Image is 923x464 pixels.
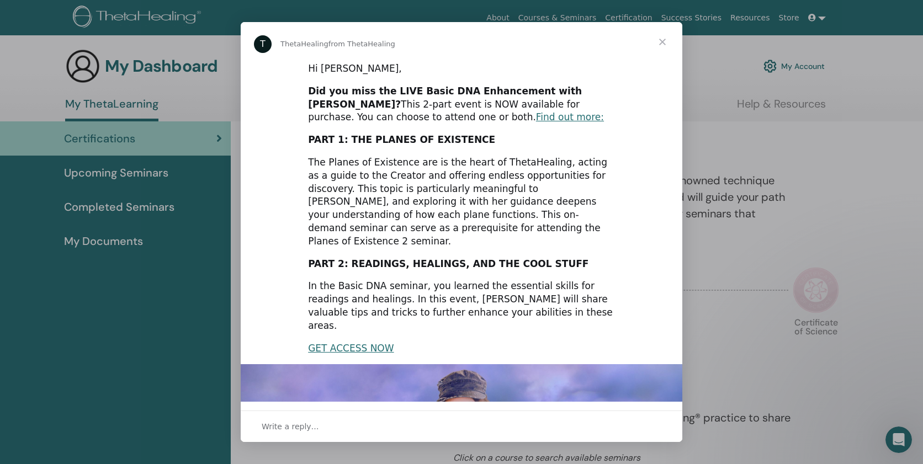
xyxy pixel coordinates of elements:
[241,410,682,442] div: Open conversation and reply
[308,134,495,145] b: PART 1: THE PLANES OF EXISTENCE
[536,111,604,122] a: Find out more:
[254,35,272,53] div: Profile image for ThetaHealing
[308,156,615,248] div: The Planes of Existence are is the heart of ThetaHealing, acting as a guide to the Creator and of...
[308,280,615,332] div: In the Basic DNA seminar, you learned the essential skills for readings and healings. In this eve...
[308,258,588,269] b: PART 2: READINGS, HEALINGS, AND THE COOL STUFF
[328,40,395,48] span: from ThetaHealing
[308,86,582,110] b: Did you miss the LIVE Basic DNA Enhancement with [PERSON_NAME]?
[280,40,328,48] span: ThetaHealing
[308,85,615,124] div: This 2-part event is NOW available for purchase. You can choose to attend one or both.
[308,62,615,76] div: Hi [PERSON_NAME],
[643,22,682,62] span: Close
[308,343,394,354] a: GET ACCESS NOW
[262,419,319,434] span: Write a reply…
